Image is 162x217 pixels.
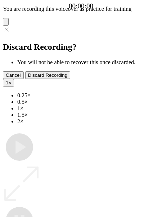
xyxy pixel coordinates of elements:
li: You will not be able to recover this once discarded. [17,59,159,66]
li: 0.5× [17,99,159,105]
li: 1× [17,105,159,112]
button: Discard Recording [25,71,71,79]
li: 2× [17,118,159,125]
button: Cancel [3,71,24,79]
p: You are recording this voiceover as practice for training [3,6,159,12]
button: 1× [3,79,14,87]
h2: Discard Recording? [3,42,159,52]
li: 0.25× [17,92,159,99]
a: 00:00:00 [69,2,93,10]
li: 1.5× [17,112,159,118]
span: 1 [6,80,8,85]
